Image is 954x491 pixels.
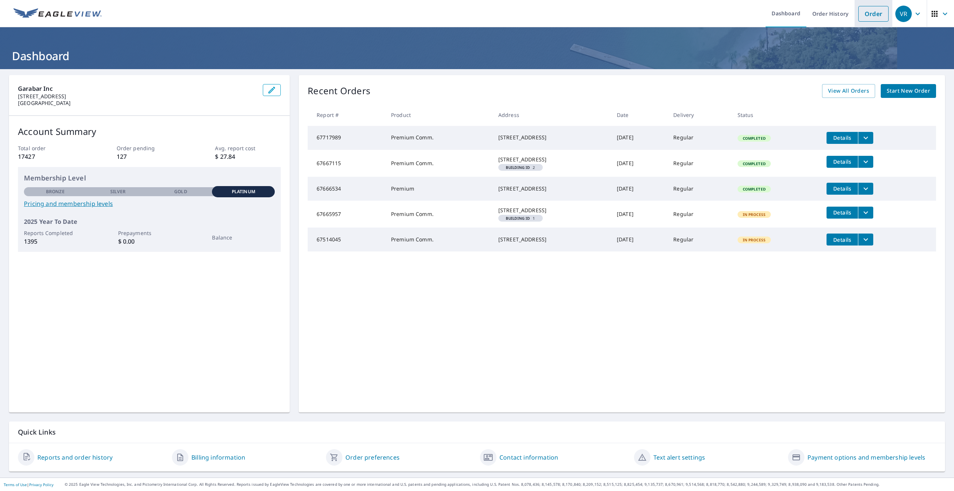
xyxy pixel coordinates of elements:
[308,201,385,228] td: 67665957
[738,237,770,243] span: In Process
[308,104,385,126] th: Report #
[738,212,770,217] span: In Process
[24,229,87,237] p: Reports Completed
[24,173,275,183] p: Membership Level
[822,84,875,98] a: View All Orders
[738,186,770,192] span: Completed
[385,228,492,251] td: Premium Comm.
[65,482,950,487] p: © 2025 Eagle View Technologies, Inc. and Pictometry International Corp. All Rights Reserved. Repo...
[611,177,667,201] td: [DATE]
[24,237,87,246] p: 1395
[667,201,731,228] td: Regular
[498,156,605,163] div: [STREET_ADDRESS]
[501,166,540,169] span: 2
[18,84,257,93] p: Garabar Inc
[667,104,731,126] th: Delivery
[174,188,187,195] p: Gold
[117,152,182,161] p: 127
[611,150,667,177] td: [DATE]
[827,132,858,144] button: detailsBtn-67717989
[738,136,770,141] span: Completed
[858,156,873,168] button: filesDropdownBtn-67667115
[110,188,126,195] p: Silver
[827,234,858,245] button: detailsBtn-67514045
[831,185,853,192] span: Details
[308,177,385,201] td: 67666534
[308,84,370,98] p: Recent Orders
[831,236,853,243] span: Details
[46,188,65,195] p: Bronze
[858,132,873,144] button: filesDropdownBtn-67717989
[385,150,492,177] td: Premium Comm.
[385,177,492,201] td: Premium
[667,177,731,201] td: Regular
[667,150,731,177] td: Regular
[232,188,255,195] p: Platinum
[191,453,245,462] a: Billing information
[881,84,936,98] a: Start New Order
[807,453,925,462] a: Payment options and membership levels
[498,236,605,243] div: [STREET_ADDRESS]
[828,86,869,96] span: View All Orders
[37,453,113,462] a: Reports and order history
[118,237,181,246] p: $ 0.00
[13,8,102,19] img: EV Logo
[4,482,27,487] a: Terms of Use
[9,48,945,64] h1: Dashboard
[831,158,853,165] span: Details
[18,144,84,152] p: Total order
[506,216,530,220] em: Building ID
[895,6,912,22] div: VR
[18,152,84,161] p: 17427
[29,482,53,487] a: Privacy Policy
[887,86,930,96] span: Start New Order
[498,134,605,141] div: [STREET_ADDRESS]
[498,185,605,192] div: [STREET_ADDRESS]
[118,229,181,237] p: Prepayments
[308,126,385,150] td: 67717989
[738,161,770,166] span: Completed
[492,104,611,126] th: Address
[18,100,257,106] p: [GEOGRAPHIC_DATA]
[385,104,492,126] th: Product
[4,482,53,487] p: |
[653,453,705,462] a: Text alert settings
[827,156,858,168] button: detailsBtn-67667115
[117,144,182,152] p: Order pending
[215,144,281,152] p: Avg. report cost
[308,150,385,177] td: 67667115
[858,6,889,22] a: Order
[501,216,540,220] span: 1
[18,427,936,437] p: Quick Links
[667,126,731,150] td: Regular
[385,201,492,228] td: Premium Comm.
[858,183,873,195] button: filesDropdownBtn-67666534
[667,228,731,251] td: Regular
[24,217,275,226] p: 2025 Year To Date
[611,104,667,126] th: Date
[345,453,400,462] a: Order preferences
[611,228,667,251] td: [DATE]
[498,207,605,214] div: [STREET_ADDRESS]
[385,126,492,150] td: Premium Comm.
[831,134,853,141] span: Details
[506,166,530,169] em: Building ID
[499,453,558,462] a: Contact information
[18,125,281,138] p: Account Summary
[827,207,858,219] button: detailsBtn-67665957
[827,183,858,195] button: detailsBtn-67666534
[611,126,667,150] td: [DATE]
[611,201,667,228] td: [DATE]
[858,207,873,219] button: filesDropdownBtn-67665957
[831,209,853,216] span: Details
[215,152,281,161] p: $ 27.84
[212,234,275,241] p: Balance
[18,93,257,100] p: [STREET_ADDRESS]
[732,104,821,126] th: Status
[24,199,275,208] a: Pricing and membership levels
[858,234,873,245] button: filesDropdownBtn-67514045
[308,228,385,251] td: 67514045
